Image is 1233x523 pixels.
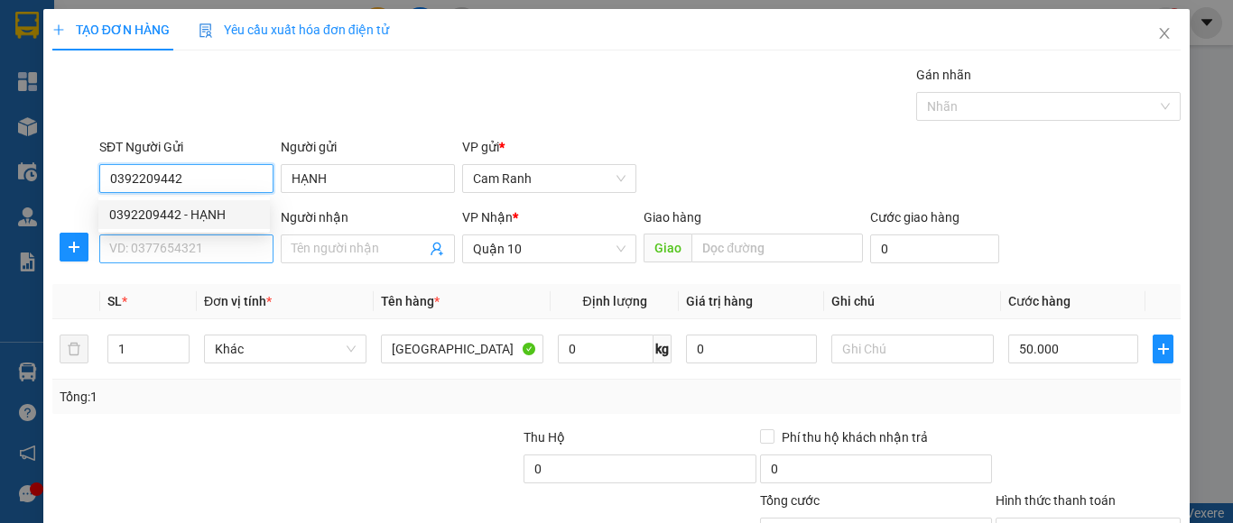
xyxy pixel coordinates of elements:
[686,294,753,308] span: Giá trị hàng
[1008,294,1071,308] span: Cước hàng
[199,23,389,37] span: Yêu cầu xuất hóa đơn điện tử
[99,137,273,157] div: SĐT Người Gửi
[1157,26,1172,41] span: close
[582,294,646,308] span: Định lượng
[1139,9,1190,60] button: Close
[52,23,65,36] span: plus
[381,335,543,363] input: VD: Bàn, Ghế
[430,242,444,256] span: user-add
[23,116,92,233] b: Hòa [GEOGRAPHIC_DATA]
[691,234,863,262] input: Dọc đường
[524,430,565,445] span: Thu Hộ
[644,234,691,262] span: Giao
[281,207,455,227] div: Người nhận
[281,137,455,157] div: Người gửi
[199,23,213,38] img: icon
[644,210,701,225] span: Giao hàng
[1153,335,1173,363] button: plus
[196,23,239,66] img: logo.jpg
[152,69,248,83] b: [DOMAIN_NAME]
[996,493,1116,508] label: Hình thức thanh toán
[870,210,960,225] label: Cước giao hàng
[107,294,122,308] span: SL
[462,210,513,225] span: VP Nhận
[152,86,248,108] li: (c) 2017
[831,335,994,363] input: Ghi Chú
[473,235,626,262] span: Quận 10
[462,137,636,157] div: VP gửi
[204,294,272,308] span: Đơn vị tính
[1154,342,1173,356] span: plus
[99,207,273,227] div: SĐT Người Nhận
[60,240,88,254] span: plus
[473,165,626,192] span: Cam Ranh
[52,23,170,37] span: TẠO ĐƠN HÀNG
[215,335,356,362] span: Khác
[824,284,1001,319] th: Ghi chú
[870,234,999,263] input: Cước giao hàng
[60,233,88,261] button: plus
[111,26,179,111] b: Gửi khách hàng
[774,427,935,447] span: Phí thu hộ khách nhận trả
[686,335,816,363] input: 0
[654,335,672,363] span: kg
[60,387,477,407] div: Tổng: 1
[381,294,440,308] span: Tên hàng
[760,493,820,508] span: Tổng cước
[916,68,971,82] label: Gán nhãn
[60,335,88,363] button: delete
